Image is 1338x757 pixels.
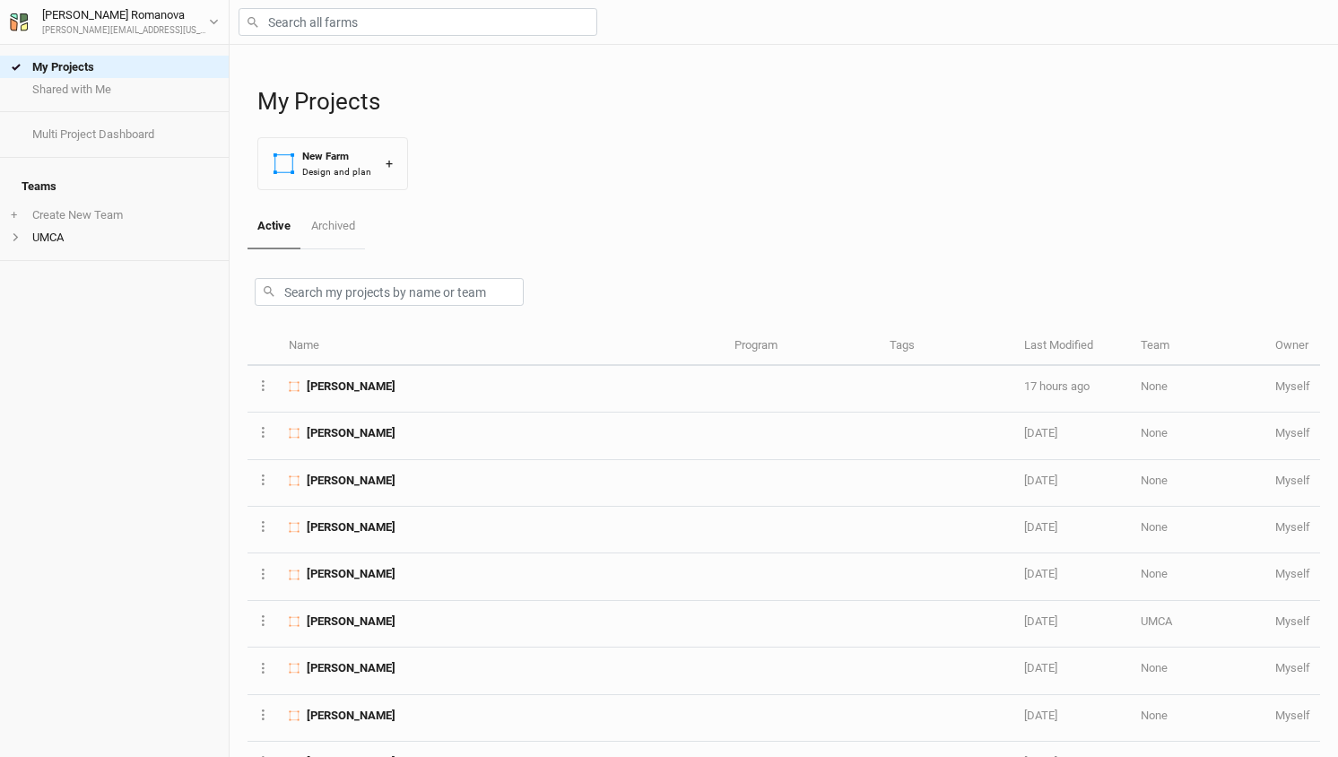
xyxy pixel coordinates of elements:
[11,169,218,204] h4: Teams
[307,566,395,582] span: Ben Brownlow
[1265,327,1320,366] th: Owner
[9,5,220,38] button: [PERSON_NAME] Romanova[PERSON_NAME][EMAIL_ADDRESS][US_STATE][DOMAIN_NAME]
[307,660,395,676] span: Ryan Reed
[307,519,395,535] span: David Hall
[1275,426,1310,439] span: o.romanova@missouri.edu
[1024,567,1057,580] span: Sep 23, 2025 1:51 PM
[725,327,879,366] th: Program
[307,378,395,395] span: Amy Lehenbauer
[1014,327,1131,366] th: Last Modified
[307,473,395,489] span: Timothy Deaton
[300,204,364,248] a: Archived
[1275,709,1310,722] span: o.romanova@missouri.edu
[307,708,395,724] span: Maria Haag
[386,154,393,173] div: +
[1131,366,1265,413] td: None
[1275,567,1310,580] span: o.romanova@missouri.edu
[1131,413,1265,459] td: None
[1131,327,1265,366] th: Team
[1024,614,1057,628] span: Sep 22, 2025 5:16 PM
[1131,648,1265,694] td: None
[257,88,1320,116] h1: My Projects
[255,278,524,306] input: Search my projects by name or team
[1275,614,1310,628] span: o.romanova@missouri.edu
[248,204,300,249] a: Active
[257,137,408,190] button: New FarmDesign and plan+
[1131,553,1265,600] td: None
[302,165,371,178] div: Design and plan
[880,327,1014,366] th: Tags
[1275,520,1310,534] span: o.romanova@missouri.edu
[1024,520,1057,534] span: Sep 23, 2025 2:50 PM
[1024,661,1057,674] span: Sep 18, 2025 2:55 PM
[1024,379,1090,393] span: Sep 24, 2025 6:02 PM
[279,327,725,366] th: Name
[307,613,395,630] span: Isaac Ellis
[1131,507,1265,553] td: None
[239,8,597,36] input: Search all farms
[1024,474,1057,487] span: Sep 23, 2025 2:59 PM
[1131,460,1265,507] td: None
[1024,709,1057,722] span: Sep 18, 2025 1:50 PM
[1024,426,1057,439] span: Sep 23, 2025 4:48 PM
[1131,695,1265,742] td: None
[1131,601,1265,648] td: UMCA
[42,6,209,24] div: [PERSON_NAME] Romanova
[1275,474,1310,487] span: o.romanova@missouri.edu
[302,149,371,164] div: New Farm
[307,425,395,441] span: Nathan Smith
[1275,379,1310,393] span: o.romanova@missouri.edu
[42,24,209,38] div: [PERSON_NAME][EMAIL_ADDRESS][US_STATE][DOMAIN_NAME]
[1275,661,1310,674] span: o.romanova@missouri.edu
[11,208,17,222] span: +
